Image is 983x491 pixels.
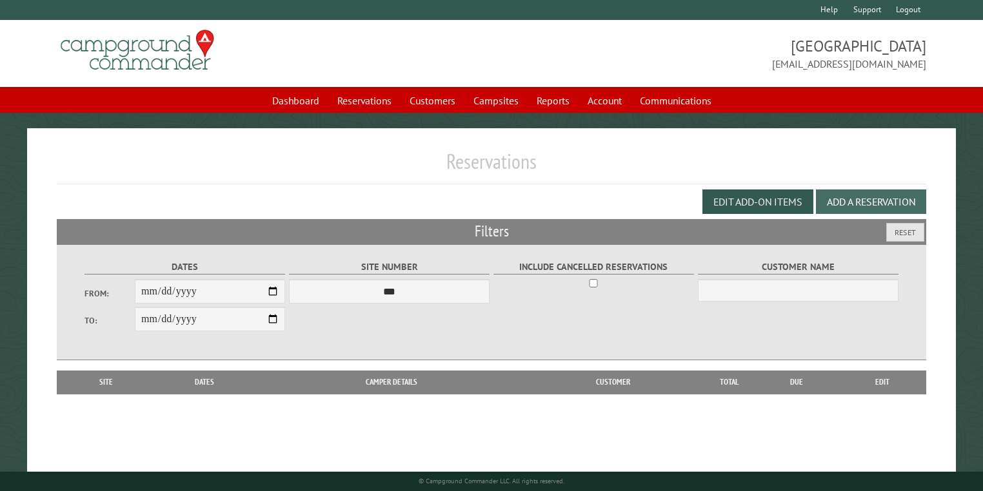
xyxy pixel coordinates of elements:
label: Dates [84,260,285,274]
th: Total [704,371,755,394]
th: Site [63,371,149,394]
a: Account [580,88,630,113]
a: Communications [632,88,719,113]
img: Campground Commander [57,25,218,75]
h1: Reservations [57,149,927,184]
a: Reports [529,88,577,113]
a: Campsites [466,88,526,113]
th: Customer [522,371,704,394]
th: Camper Details [261,371,523,394]
span: [GEOGRAPHIC_DATA] [EMAIL_ADDRESS][DOMAIN_NAME] [491,35,926,72]
label: To: [84,314,135,327]
h2: Filters [57,219,927,244]
small: © Campground Commander LLC. All rights reserved. [419,477,564,485]
a: Dashboard [264,88,327,113]
a: Customers [402,88,463,113]
label: Site Number [289,260,490,274]
button: Reset [886,223,924,242]
label: Customer Name [698,260,899,274]
label: Include Cancelled Reservations [493,260,694,274]
th: Dates [148,371,261,394]
label: From: [84,287,135,300]
th: Due [755,371,838,394]
a: Reservations [330,88,399,113]
button: Edit Add-on Items [702,189,813,214]
button: Add a Reservation [816,189,926,214]
th: Edit [838,371,926,394]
